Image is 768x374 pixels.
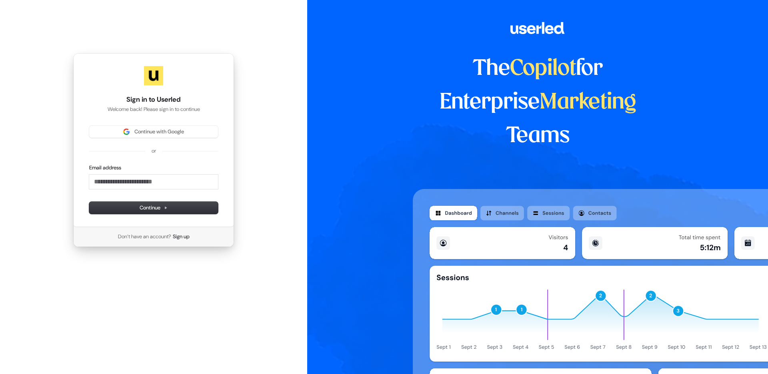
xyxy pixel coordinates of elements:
span: Marketing [540,92,636,113]
h1: The for Enterprise Teams [413,52,663,153]
button: Sign in with GoogleContinue with Google [89,126,218,138]
span: Continue with Google [134,128,184,135]
p: Welcome back! Please sign in to continue [89,106,218,113]
span: Copilot [510,58,576,79]
label: Email address [89,164,121,171]
img: Userled [144,66,163,85]
h1: Sign in to Userled [89,95,218,105]
span: Continue [140,204,168,211]
button: Continue [89,202,218,214]
a: Sign up [173,233,190,240]
p: or [152,147,156,155]
span: Don’t have an account? [118,233,171,240]
img: Sign in with Google [123,129,130,135]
